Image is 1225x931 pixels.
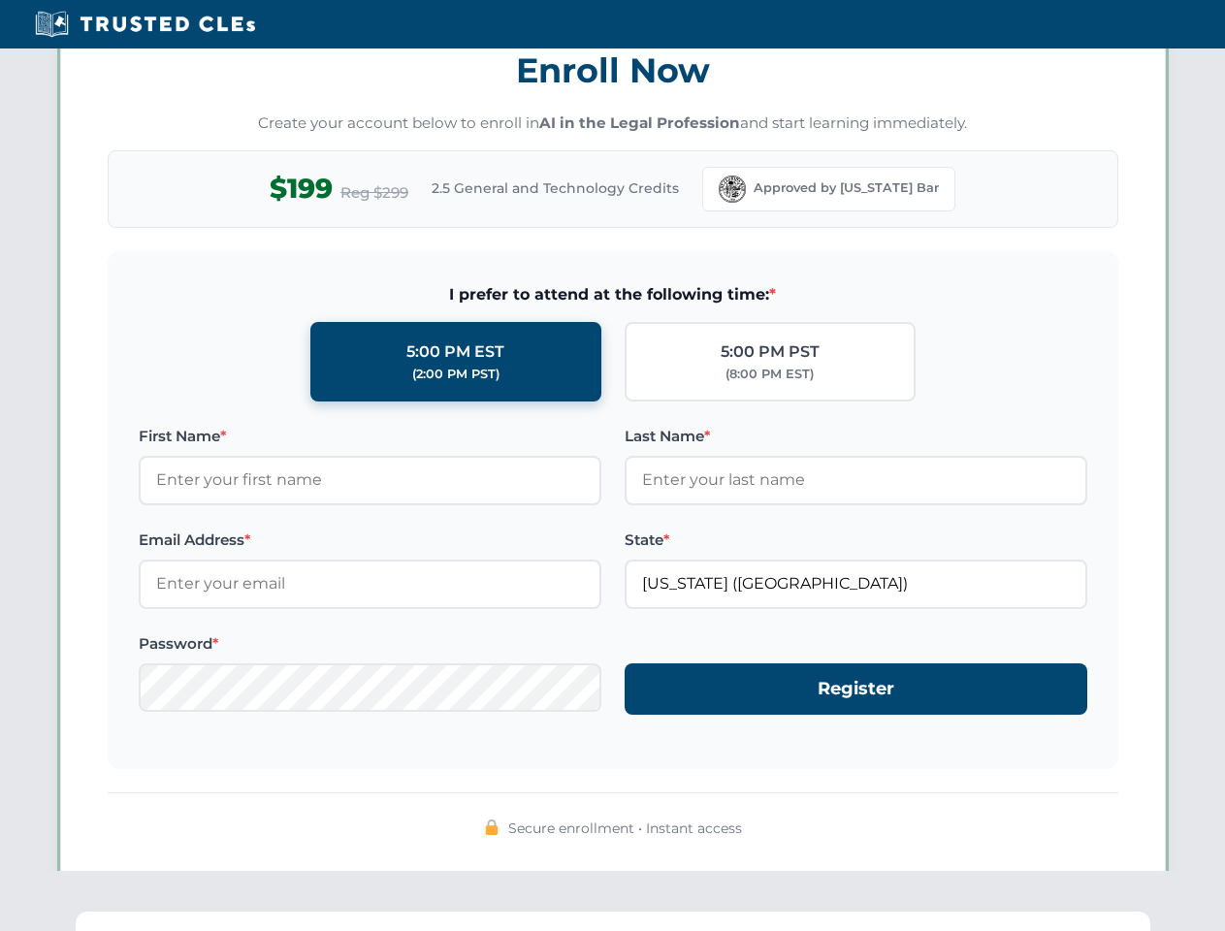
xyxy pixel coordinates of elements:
[721,339,820,365] div: 5:00 PM PST
[725,365,814,384] div: (8:00 PM EST)
[539,113,740,132] strong: AI in the Legal Profession
[625,425,1087,448] label: Last Name
[432,177,679,199] span: 2.5 General and Technology Credits
[139,529,601,552] label: Email Address
[340,181,408,205] span: Reg $299
[108,40,1118,101] h3: Enroll Now
[108,112,1118,135] p: Create your account below to enroll in and start learning immediately.
[270,167,333,210] span: $199
[29,10,261,39] img: Trusted CLEs
[139,456,601,504] input: Enter your first name
[625,663,1087,715] button: Register
[508,818,742,839] span: Secure enrollment • Instant access
[754,178,939,198] span: Approved by [US_STATE] Bar
[484,819,500,835] img: 🔒
[625,560,1087,608] input: Florida (FL)
[139,632,601,656] label: Password
[625,456,1087,504] input: Enter your last name
[412,365,500,384] div: (2:00 PM PST)
[625,529,1087,552] label: State
[719,176,746,203] img: Florida Bar
[139,282,1087,307] span: I prefer to attend at the following time:
[139,560,601,608] input: Enter your email
[139,425,601,448] label: First Name
[406,339,504,365] div: 5:00 PM EST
